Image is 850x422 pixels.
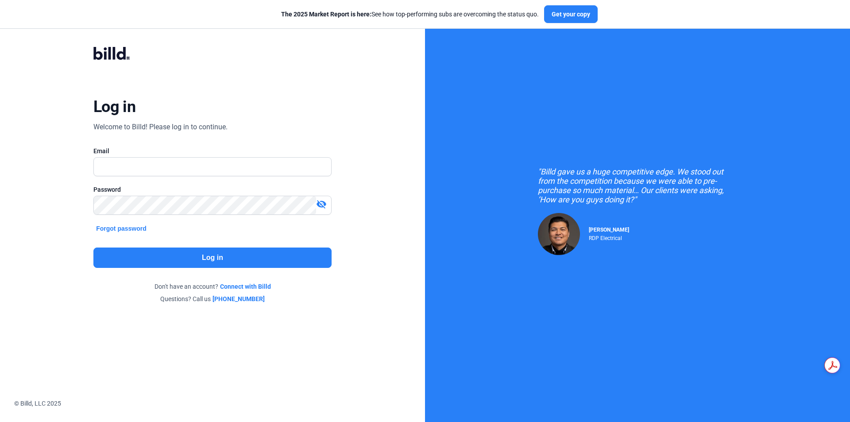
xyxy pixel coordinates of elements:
div: "Billd gave us a huge competitive edge. We stood out from the competition because we were able to... [538,167,737,204]
div: RDP Electrical [589,233,629,241]
div: See how top-performing subs are overcoming the status quo. [281,10,539,19]
img: Raul Pacheco [538,213,580,255]
div: Don't have an account? [93,282,332,291]
a: [PHONE_NUMBER] [212,294,265,303]
a: Connect with Billd [220,282,271,291]
div: Questions? Call us [93,294,332,303]
span: [PERSON_NAME] [589,227,629,233]
div: Welcome to Billd! Please log in to continue. [93,122,228,132]
div: Email [93,147,332,155]
mat-icon: visibility_off [316,199,327,209]
button: Get your copy [544,5,598,23]
button: Forgot password [93,224,149,233]
button: Log in [93,248,332,268]
div: Password [93,185,332,194]
span: The 2025 Market Report is here: [281,11,371,18]
div: Log in [93,97,135,116]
